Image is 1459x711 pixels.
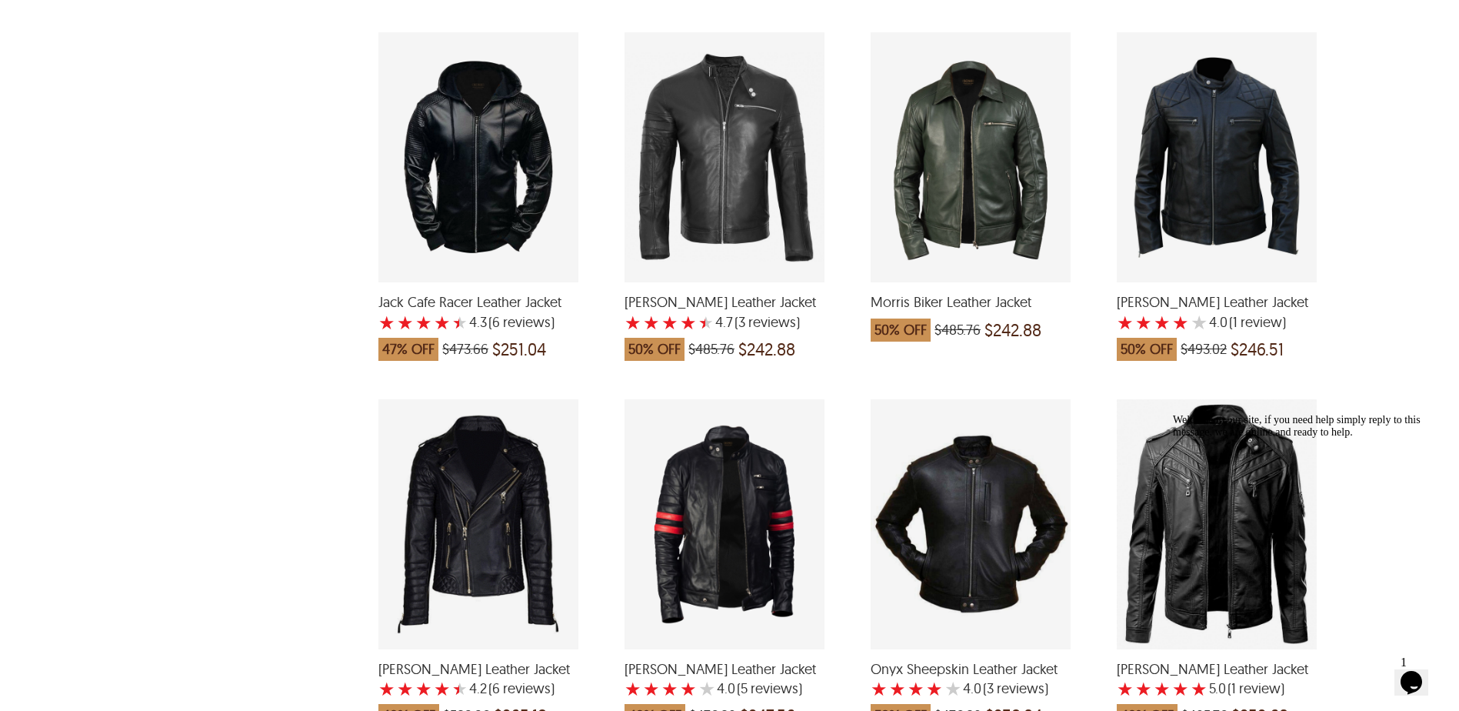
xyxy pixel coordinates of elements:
[983,681,1048,696] span: )
[1135,681,1152,696] label: 2 rating
[680,681,697,696] label: 4 rating
[1236,681,1281,696] span: review
[983,681,994,696] span: (3
[1209,315,1227,330] label: 4.0
[715,315,733,330] label: 4.7
[1394,649,1444,696] iframe: chat widget
[378,272,578,369] a: Jack Cafe Racer Leather Jacket with a 4.333333333333333 Star Rating 6 Product Review which was at...
[1154,315,1171,330] label: 3 rating
[944,681,961,696] label: 5 rating
[1227,681,1284,696] span: )
[625,315,641,330] label: 1 rating
[378,681,395,696] label: 1 rating
[500,681,551,696] span: reviews
[661,681,678,696] label: 3 rating
[378,338,438,361] span: 47% OFF
[889,681,906,696] label: 2 rating
[415,681,432,696] label: 3 rating
[625,294,824,311] span: Bruce Biker Leather Jacket
[748,681,798,696] span: reviews
[698,315,714,330] label: 5 rating
[378,294,578,311] span: Jack Cafe Racer Leather Jacket
[734,315,745,330] span: (3
[1117,338,1177,361] span: 50% OFF
[737,681,748,696] span: (5
[871,272,1071,349] a: Morris Biker Leather Jacket which was at a price of $485.76, now after discount the price is
[1237,315,1282,330] span: review
[500,315,551,330] span: reviews
[734,315,800,330] span: )
[871,319,931,342] span: 50% OFF
[680,315,697,330] label: 4 rating
[625,661,824,678] span: Jasper Biker Leather Jacket
[661,315,678,330] label: 3 rating
[1191,315,1208,330] label: 5 rating
[488,315,555,330] span: )
[378,661,578,678] span: Bruno Biker Leather Jacket
[963,681,981,696] label: 4.0
[1117,661,1317,678] span: Charles Biker Leather Jacket
[625,272,824,369] a: Bruce Biker Leather Jacket with a 4.666666666666667 Star Rating 3 Product Review which was at a p...
[738,342,795,357] span: $242.88
[698,681,715,696] label: 5 rating
[745,315,796,330] span: reviews
[1117,272,1317,369] a: Jacob Biker Leather Jacket with a 4 Star Rating 1 Product Review which was at a price of $493.02,...
[717,681,735,696] label: 4.0
[688,342,734,357] span: $485.76
[934,322,981,338] span: $485.76
[1172,681,1189,696] label: 4 rating
[1181,342,1227,357] span: $493.02
[737,681,802,696] span: )
[643,315,660,330] label: 2 rating
[397,681,414,696] label: 2 rating
[488,681,555,696] span: )
[1167,408,1444,642] iframe: chat widget
[1135,315,1152,330] label: 2 rating
[908,681,924,696] label: 3 rating
[1117,681,1134,696] label: 1 rating
[452,681,468,696] label: 5 rating
[415,315,432,330] label: 3 rating
[1154,681,1171,696] label: 3 rating
[643,681,660,696] label: 2 rating
[1172,315,1189,330] label: 4 rating
[488,681,500,696] span: (6
[926,681,943,696] label: 4 rating
[1229,315,1286,330] span: )
[492,342,546,357] span: $251.04
[1117,315,1134,330] label: 1 rating
[469,681,487,696] label: 4.2
[378,315,395,330] label: 1 rating
[994,681,1044,696] span: reviews
[1229,315,1237,330] span: (1
[452,315,468,330] label: 5 rating
[1231,342,1284,357] span: $246.51
[6,6,283,31] div: Welcome to our site, if you need help simply reply to this message, we are online and ready to help.
[434,681,451,696] label: 4 rating
[1209,681,1226,696] label: 5.0
[871,661,1071,678] span: Onyx Sheepskin Leather Jacket
[1227,681,1236,696] span: (1
[1191,681,1208,696] label: 5 rating
[469,315,487,330] label: 4.3
[984,322,1041,338] span: $242.88
[871,294,1071,311] span: Morris Biker Leather Jacket
[442,342,488,357] span: $473.66
[434,315,451,330] label: 4 rating
[625,681,641,696] label: 1 rating
[488,315,500,330] span: (6
[6,6,254,30] span: Welcome to our site, if you need help simply reply to this message, we are online and ready to help.
[625,338,685,361] span: 50% OFF
[871,681,888,696] label: 1 rating
[397,315,414,330] label: 2 rating
[1117,294,1317,311] span: Jacob Biker Leather Jacket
